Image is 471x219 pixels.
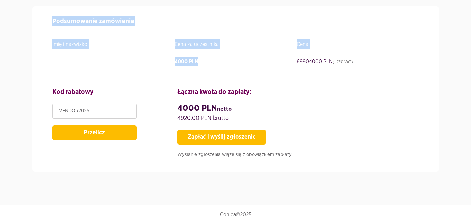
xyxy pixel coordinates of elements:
[177,130,266,145] button: Zapłać i wyślij zgłoszenie
[52,211,419,218] p: Conlea©2025
[52,125,137,140] button: Przelicz
[333,60,353,64] u: (+23% VAT)
[217,106,232,112] span: netto
[177,151,419,159] p: Wysłanie zgłoszenia wiąże się z obowiązkiem zapłaty.
[52,104,137,119] input: Kod promocyjny
[297,39,419,49] div: Cena
[52,18,134,24] strong: Podsumowanie zamówienia
[177,89,252,95] strong: Łączna kwota do zapłaty:
[52,89,94,95] strong: Kod rabatowy
[175,39,297,49] div: Cena za uczestnika
[177,115,229,121] span: 4920.00 PLN brutto
[52,39,175,49] div: Imię i nazwisko
[177,104,232,112] strong: 4000 PLN
[175,59,198,64] s: 4000 PLN
[297,59,353,64] s: 4000 PLN
[297,59,309,64] s: 6990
